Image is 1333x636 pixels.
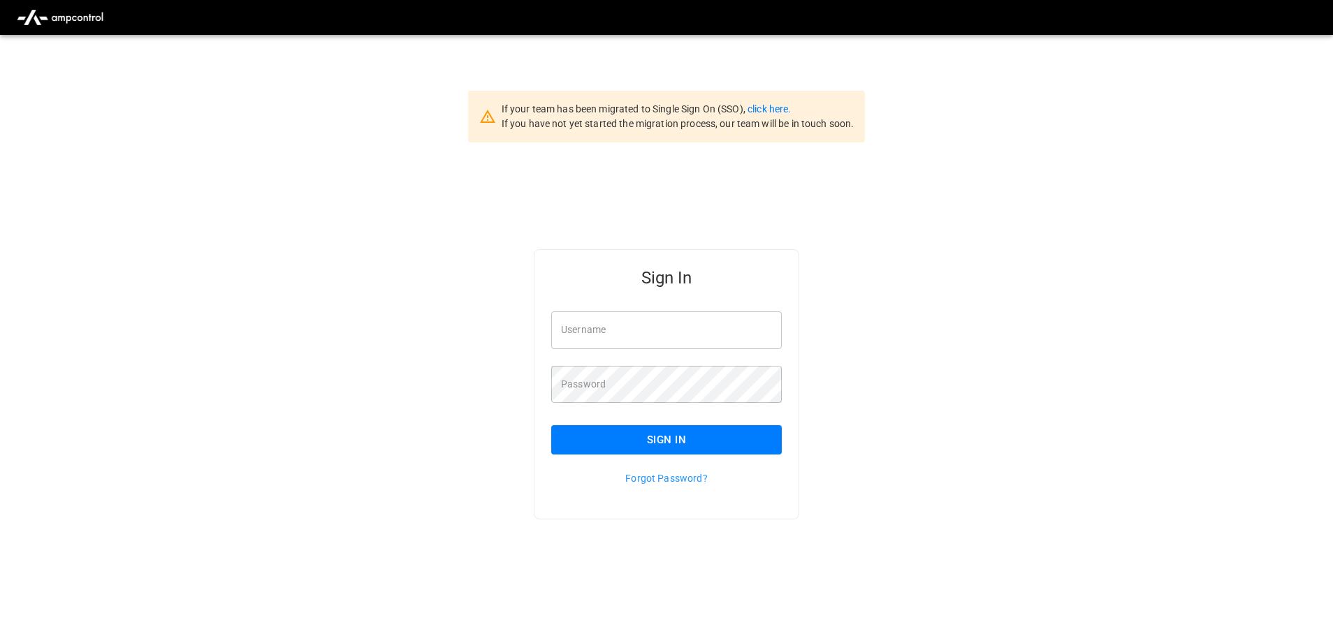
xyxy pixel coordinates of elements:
[551,267,782,289] h5: Sign In
[11,4,109,31] img: ampcontrol.io logo
[551,425,782,454] button: Sign In
[502,103,748,114] span: If your team has been migrated to Single Sign On (SSO),
[748,103,791,114] a: click here.
[502,118,854,129] span: If you have not yet started the migration process, our team will be in touch soon.
[551,471,782,485] p: Forgot Password?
